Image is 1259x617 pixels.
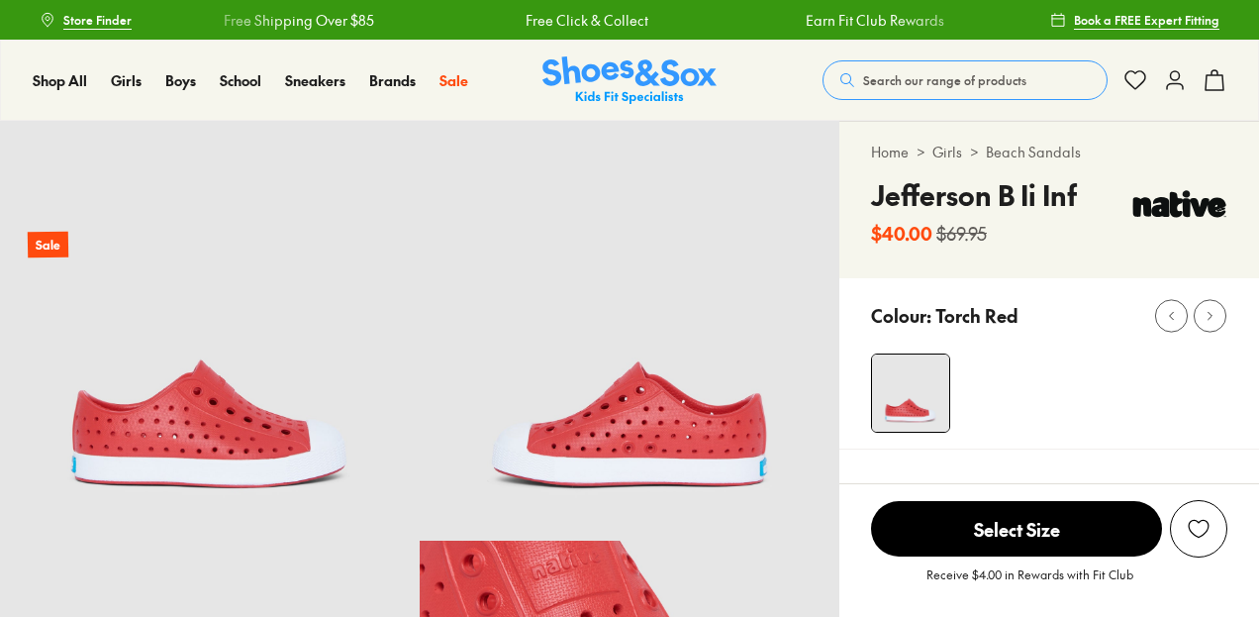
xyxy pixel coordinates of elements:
[1132,174,1227,234] img: Vendor logo
[28,232,68,258] p: Sale
[871,142,1227,162] div: > >
[986,142,1081,162] a: Beach Sandals
[871,220,932,247] b: $40.00
[871,501,1162,557] span: Select Size
[220,70,261,90] span: School
[33,70,87,91] a: Shop All
[871,500,1162,558] button: Select Size
[871,481,984,508] p: Selected Size:
[165,70,196,90] span: Boys
[439,70,468,90] span: Sale
[871,302,931,329] p: Colour:
[439,70,468,91] a: Sale
[40,2,132,38] a: Store Finder
[369,70,416,91] a: Brands
[871,174,1077,216] h4: Jefferson B Ii Inf
[1050,2,1219,38] a: Book a FREE Expert Fitting
[369,70,416,90] span: Brands
[420,121,839,541] img: 5-216711_1
[111,70,142,91] a: Girls
[926,566,1133,601] p: Receive $4.00 in Rewards with Fit Club
[542,56,717,105] img: SNS_Logo_Responsive.svg
[220,70,261,91] a: School
[63,11,132,29] span: Store Finder
[871,142,909,162] a: Home
[285,70,345,91] a: Sneakers
[936,220,987,247] s: $69.95
[1170,500,1227,558] button: Add to Wishlist
[165,70,196,91] a: Boys
[823,60,1108,100] button: Search our range of products
[111,70,142,90] span: Girls
[33,70,87,90] span: Shop All
[285,70,345,90] span: Sneakers
[932,142,962,162] a: Girls
[863,71,1026,89] span: Search our range of products
[805,10,943,31] a: Earn Fit Club Rewards
[935,302,1018,329] p: Torch Red
[1074,11,1219,29] span: Book a FREE Expert Fitting
[224,10,374,31] a: Free Shipping Over $85
[542,56,717,105] a: Shoes & Sox
[526,10,648,31] a: Free Click & Collect
[872,355,949,432] img: 4-216710_1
